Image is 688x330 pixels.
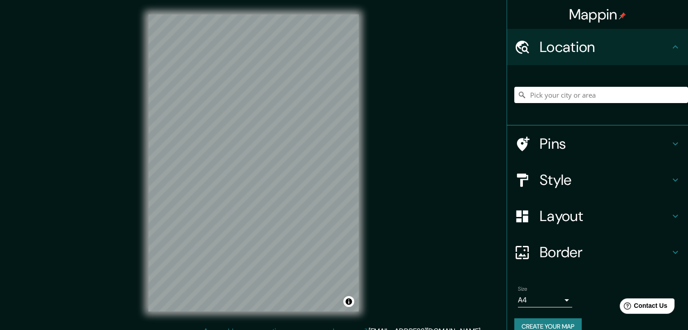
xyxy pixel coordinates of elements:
iframe: Help widget launcher [607,295,678,320]
input: Pick your city or area [514,87,688,103]
h4: Style [540,171,670,189]
div: Layout [507,198,688,234]
h4: Location [540,38,670,56]
h4: Border [540,243,670,261]
div: Location [507,29,688,65]
div: Pins [507,126,688,162]
div: A4 [518,293,572,307]
div: Style [507,162,688,198]
button: Toggle attribution [343,296,354,307]
canvas: Map [148,14,359,311]
label: Size [518,285,527,293]
h4: Mappin [569,5,626,24]
div: Border [507,234,688,270]
h4: Pins [540,135,670,153]
h4: Layout [540,207,670,225]
img: pin-icon.png [619,12,626,19]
